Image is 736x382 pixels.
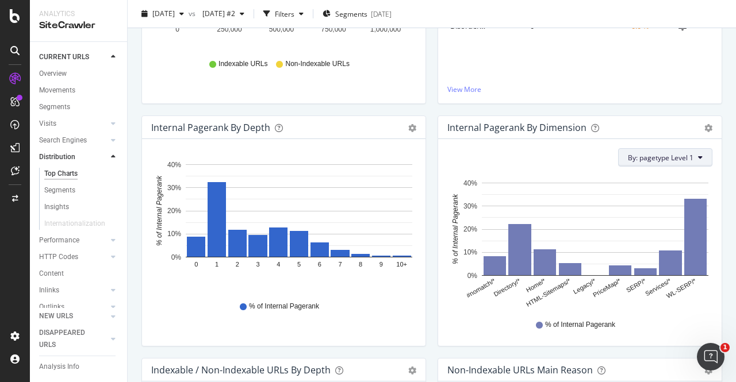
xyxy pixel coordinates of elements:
a: Internationalization [44,218,117,230]
text: % of Internal Pagerank [155,175,163,246]
span: vs [189,9,198,18]
a: Movements [39,84,119,97]
span: Segments [335,9,367,18]
text: 20% [167,207,181,215]
text: 30% [167,184,181,192]
a: Top Charts [44,168,119,180]
span: By: pagetype Level 1 [628,153,693,163]
svg: A chart. [151,157,412,291]
div: Internationalization [44,218,105,230]
div: Overview [39,68,67,80]
div: Inlinks [39,284,59,296]
div: Non-Indexable URLs Main Reason [447,364,593,376]
div: Movements [39,84,75,97]
div: Search Engines [39,134,87,146]
div: HTTP Codes [39,251,78,263]
div: Segments [39,101,70,113]
text: 5 [297,261,301,268]
div: NEW URLS [39,310,73,322]
text: Services/* [644,277,673,298]
text: HTML-Sitemaps/* [525,277,572,308]
text: WL-SERP/* [665,277,697,299]
div: Top Charts [44,168,78,180]
a: Performance [39,234,108,246]
text: 6 [318,261,321,268]
div: Content [39,268,64,280]
text: 500,000 [269,25,294,33]
div: SiteCrawler [39,19,118,32]
text: 9 [379,261,383,268]
text: 7 [338,261,342,268]
button: [DATE] [137,5,189,23]
text: 0 [194,261,198,268]
div: Distribution [39,151,75,163]
div: Outlinks [39,301,64,313]
a: Visits [39,118,108,130]
text: 250,000 [217,25,242,33]
text: 1,000,000 [370,25,401,33]
span: Indexable URLs [218,59,267,69]
text: 2 [236,261,239,268]
text: Directory/* [492,277,522,298]
text: #nomatch/* [465,277,497,299]
a: Outlinks [39,301,108,313]
a: Segments [39,101,119,113]
text: 10+ [396,261,407,268]
div: Insights [44,201,69,213]
span: 2025 Jul. 15th #2 [198,9,235,18]
a: Insights [44,201,119,213]
span: % of Internal Pagerank [545,320,615,330]
a: Inlinks [39,284,108,296]
a: Distribution [39,151,108,163]
a: DISAPPEARED URLS [39,327,108,351]
div: DISAPPEARED URLS [39,327,97,351]
iframe: Intercom live chat [697,343,724,371]
div: Performance [39,234,79,246]
div: Visits [39,118,56,130]
a: Segments [44,184,119,196]
text: 3 [256,261,259,268]
text: 0% [467,272,478,280]
a: NEW URLS [39,310,108,322]
text: 1 [215,261,218,268]
text: 0 [175,25,179,33]
text: Legacy/* [572,277,597,295]
text: 10% [463,249,477,257]
text: 20% [463,225,477,233]
button: [DATE] #2 [198,5,249,23]
a: Content [39,268,119,280]
text: 750,000 [321,25,346,33]
button: By: pagetype Level 1 [618,148,712,167]
text: 10% [167,230,181,238]
text: PriceMap/* [592,277,622,299]
text: 40% [463,179,477,187]
text: SERP/* [625,277,647,294]
div: Analytics [39,9,118,19]
div: Indexable / Non-Indexable URLs by Depth [151,364,331,376]
button: Segments[DATE] [318,5,396,23]
span: % of Internal Pagerank [249,302,319,311]
svg: A chart. [447,176,708,309]
div: Internal Pagerank by Depth [151,122,270,133]
a: HTTP Codes [39,251,108,263]
div: gear [408,366,416,375]
text: 0% [171,253,182,261]
text: 40% [167,161,181,169]
div: Analysis Info [39,361,79,373]
div: Segments [44,184,75,196]
div: gear [704,124,712,132]
div: gear [704,366,712,375]
text: Home/* [525,277,547,294]
div: [DATE] [371,9,392,18]
div: CURRENT URLS [39,51,89,63]
text: 8 [359,261,362,268]
div: Internal Pagerank By Dimension [447,122,586,133]
span: 2025 Sep. 12th [152,9,175,18]
text: 4 [277,261,280,268]
span: 1 [720,343,730,352]
a: Analysis Info [39,361,119,373]
a: View More [447,84,712,94]
text: % of Internal Pagerank [451,194,459,264]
